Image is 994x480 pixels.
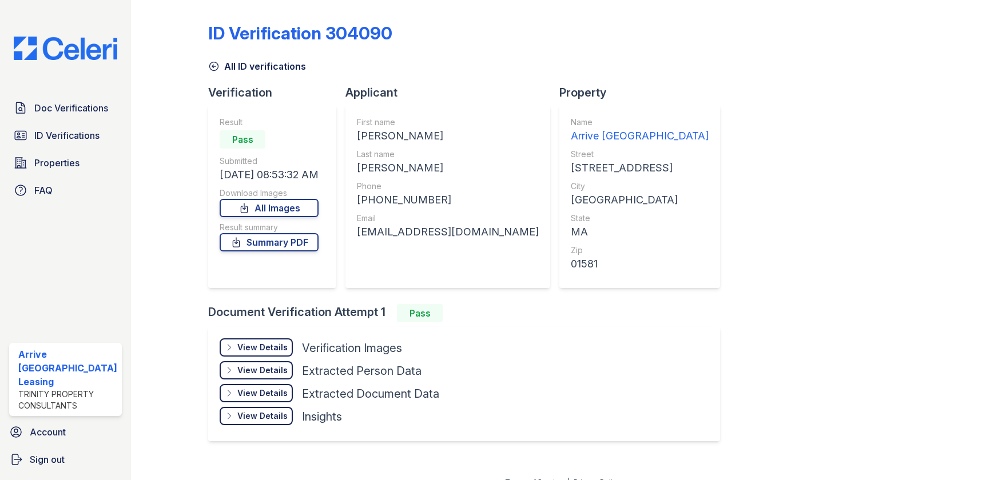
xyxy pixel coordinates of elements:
[208,304,729,322] div: Document Verification Attempt 1
[220,167,319,183] div: [DATE] 08:53:32 AM
[571,224,709,240] div: MA
[34,101,108,115] span: Doc Verifications
[9,97,122,119] a: Doc Verifications
[357,181,539,192] div: Phone
[397,304,443,322] div: Pass
[357,192,539,208] div: [PHONE_NUMBER]
[208,85,345,101] div: Verification
[30,453,65,466] span: Sign out
[34,156,79,170] span: Properties
[220,117,319,128] div: Result
[220,130,265,149] div: Pass
[571,117,709,128] div: Name
[357,213,539,224] div: Email
[571,128,709,144] div: Arrive [GEOGRAPHIC_DATA]
[571,192,709,208] div: [GEOGRAPHIC_DATA]
[571,149,709,160] div: Street
[571,181,709,192] div: City
[571,117,709,144] a: Name Arrive [GEOGRAPHIC_DATA]
[571,213,709,224] div: State
[220,199,319,217] a: All Images
[571,160,709,176] div: [STREET_ADDRESS]
[34,129,100,142] span: ID Verifications
[220,222,319,233] div: Result summary
[302,386,439,402] div: Extracted Document Data
[5,37,126,60] img: CE_Logo_Blue-a8612792a0a2168367f1c8372b55b34899dd931a85d93a1a3d3e32e68fde9ad4.png
[559,85,729,101] div: Property
[302,340,402,356] div: Verification Images
[5,421,126,443] a: Account
[18,389,117,411] div: Trinity Property Consultants
[9,124,122,147] a: ID Verifications
[345,85,559,101] div: Applicant
[302,363,422,379] div: Extracted Person Data
[237,365,288,376] div: View Details
[220,233,319,251] a: Summary PDF
[302,409,342,425] div: Insights
[237,342,288,353] div: View Details
[220,187,319,199] div: Download Images
[9,179,122,202] a: FAQ
[571,256,709,272] div: 01581
[208,59,306,73] a: All ID verifications
[237,410,288,422] div: View Details
[30,425,66,439] span: Account
[357,117,539,128] div: First name
[357,128,539,144] div: [PERSON_NAME]
[9,151,122,174] a: Properties
[237,387,288,399] div: View Details
[571,245,709,256] div: Zip
[34,183,53,197] span: FAQ
[220,155,319,167] div: Submitted
[357,224,539,240] div: [EMAIL_ADDRESS][DOMAIN_NAME]
[357,160,539,176] div: [PERSON_NAME]
[18,347,117,389] div: Arrive [GEOGRAPHIC_DATA] Leasing
[5,448,126,471] a: Sign out
[357,149,539,160] div: Last name
[208,23,392,43] div: ID Verification 304090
